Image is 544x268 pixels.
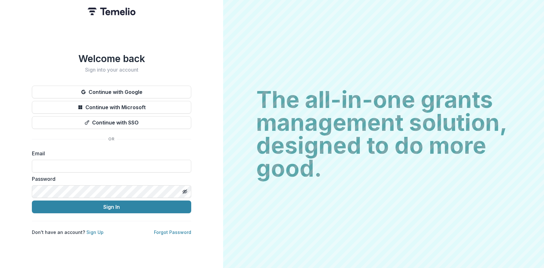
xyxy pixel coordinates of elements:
[32,101,191,114] button: Continue with Microsoft
[32,229,104,236] p: Don't have an account?
[86,229,104,235] a: Sign Up
[88,8,135,15] img: Temelio
[32,150,187,157] label: Email
[32,175,187,183] label: Password
[32,53,191,64] h1: Welcome back
[32,86,191,98] button: Continue with Google
[32,201,191,213] button: Sign In
[154,229,191,235] a: Forgot Password
[32,67,191,73] h2: Sign into your account
[32,116,191,129] button: Continue with SSO
[180,187,190,197] button: Toggle password visibility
